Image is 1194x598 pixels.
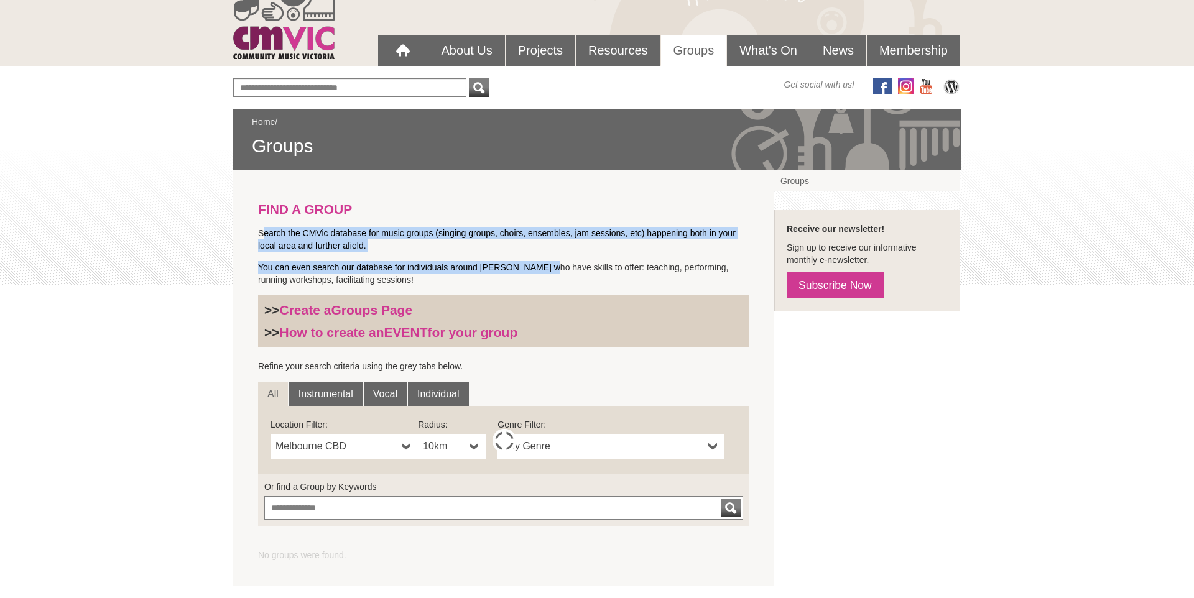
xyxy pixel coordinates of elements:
[258,202,352,216] strong: FIND A GROUP
[258,261,749,286] p: You can even search our database for individuals around [PERSON_NAME] who have skills to offer: t...
[418,434,486,459] a: 10km
[258,382,288,407] a: All
[784,78,854,91] span: Get social with us!
[252,134,942,158] span: Groups
[258,227,749,252] p: Search the CMVic database for music groups (singing groups, choirs, ensembles, jam sessions, etc)...
[423,439,465,454] span: 10km
[252,117,275,127] a: Home
[408,382,469,407] a: Individual
[787,224,884,234] strong: Receive our newsletter!
[898,78,914,94] img: icon-instagram.png
[280,303,413,317] a: Create aGroups Page
[271,434,418,459] a: Melbourne CBD
[264,302,743,318] h3: >>
[787,272,884,298] a: Subscribe Now
[506,35,575,66] a: Projects
[810,35,866,66] a: News
[264,324,743,341] h3: >>
[576,35,660,66] a: Resources
[787,241,948,266] p: Sign up to receive our informative monthly e-newsletter.
[264,481,743,493] label: Or find a Group by Keywords
[727,35,810,66] a: What's On
[289,382,363,407] a: Instrumental
[497,434,724,459] a: Any Genre
[275,439,397,454] span: Melbourne CBD
[384,325,428,339] strong: EVENT
[280,325,518,339] a: How to create anEVENTfor your group
[331,303,412,317] strong: Groups Page
[258,549,749,561] ul: No groups were found.
[364,382,407,407] a: Vocal
[661,35,727,66] a: Groups
[418,418,486,431] label: Radius:
[428,35,504,66] a: About Us
[252,116,942,158] div: /
[502,439,703,454] span: Any Genre
[867,35,960,66] a: Membership
[497,418,724,431] label: Genre Filter:
[774,170,960,191] a: Groups
[258,360,749,372] p: Refine your search criteria using the grey tabs below.
[271,418,418,431] label: Location Filter:
[942,78,961,94] img: CMVic Blog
